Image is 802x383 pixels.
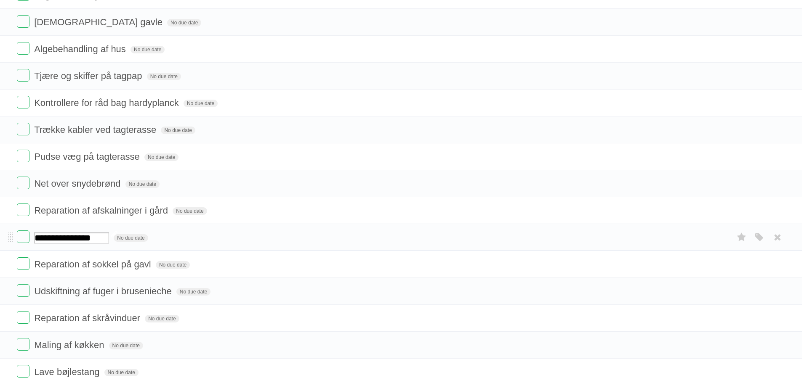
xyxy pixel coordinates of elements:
span: No due date [184,100,218,107]
span: No due date [156,261,190,269]
span: Reparation af afskalninger i gård [34,205,170,216]
span: No due date [167,19,201,26]
span: No due date [125,180,160,188]
span: No due date [104,369,139,376]
span: No due date [145,315,179,322]
label: Done [17,42,29,55]
label: Done [17,311,29,324]
span: No due date [109,342,143,349]
label: Done [17,257,29,270]
label: Done [17,177,29,189]
span: Lave bøjlestang [34,367,101,377]
span: No due date [131,46,165,53]
span: Udskiftning af fuger i brusenieche [34,286,174,296]
span: Net over snydebrønd [34,178,123,189]
span: No due date [147,73,181,80]
label: Done [17,96,29,108]
label: Done [17,15,29,28]
span: [DEMOGRAPHIC_DATA] gavle [34,17,165,27]
span: Tjære og skiffer på tagpap [34,71,144,81]
label: Done [17,338,29,351]
span: Trække kabler ved tagterasse [34,124,158,135]
label: Done [17,69,29,82]
span: Reparation af sokkel på gavl [34,259,153,269]
label: Done [17,365,29,378]
span: Kontrollere for råd bag hardyplanck [34,98,181,108]
label: Done [17,284,29,297]
span: No due date [114,234,148,242]
label: Done [17,123,29,135]
span: No due date [173,207,207,215]
span: Pudse væg på tagterasse [34,151,142,162]
span: No due date [144,153,179,161]
label: Star task [734,230,750,244]
span: Maling af køkken [34,340,106,350]
label: Done [17,203,29,216]
span: Algebehandling af hus [34,44,128,54]
span: Reparation af skråvinduer [34,313,142,323]
span: No due date [176,288,210,296]
span: No due date [161,127,195,134]
label: Done [17,230,29,243]
label: Done [17,150,29,162]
